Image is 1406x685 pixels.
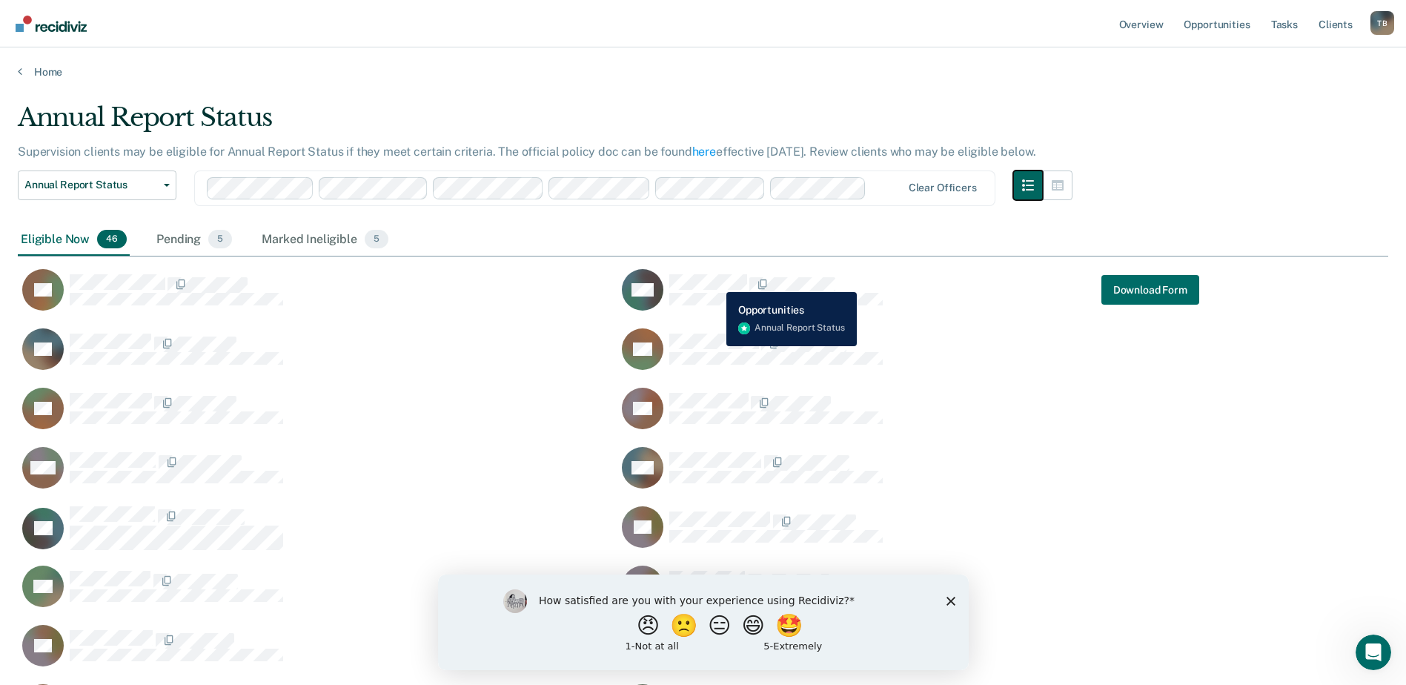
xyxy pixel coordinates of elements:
[153,224,235,257] div: Pending5
[18,446,617,506] div: CaseloadOpportunityCell-50438160
[18,624,617,684] div: CaseloadOpportunityCell-04706211
[1101,275,1199,305] a: Navigate to form link
[18,145,1035,159] p: Supervision clients may be eligible for Annual Report Status if they meet certain criteria. The o...
[18,328,617,387] div: CaseloadOpportunityCell-05671657
[18,565,617,624] div: CaseloadOpportunityCell-02529763
[1370,11,1394,35] div: T B
[617,387,1217,446] div: CaseloadOpportunityCell-02131932
[1101,275,1199,305] button: Download Form
[24,179,158,191] span: Annual Report Status
[18,224,130,257] div: Eligible Now46
[18,268,617,328] div: CaseloadOpportunityCell-05191295
[617,506,1217,565] div: CaseloadOpportunityCell-03196085
[617,446,1217,506] div: CaseloadOpportunityCell-04525960
[18,387,617,446] div: CaseloadOpportunityCell-02901675
[208,230,232,249] span: 5
[16,16,87,32] img: Recidiviz
[438,575,969,670] iframe: Survey by Kim from Recidiviz
[97,230,127,249] span: 46
[617,268,1217,328] div: CaseloadOpportunityCell-04600045
[617,565,1217,624] div: CaseloadOpportunityCell-01457270
[1370,11,1394,35] button: Profile dropdown button
[18,506,617,565] div: CaseloadOpportunityCell-04338355
[365,230,388,249] span: 5
[692,145,716,159] a: here
[18,65,1388,79] a: Home
[909,182,977,194] div: Clear officers
[1356,635,1391,670] iframe: Intercom live chat
[617,328,1217,387] div: CaseloadOpportunityCell-04092294
[18,102,1072,145] div: Annual Report Status
[259,224,391,257] div: Marked Ineligible5
[18,171,176,200] button: Annual Report Status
